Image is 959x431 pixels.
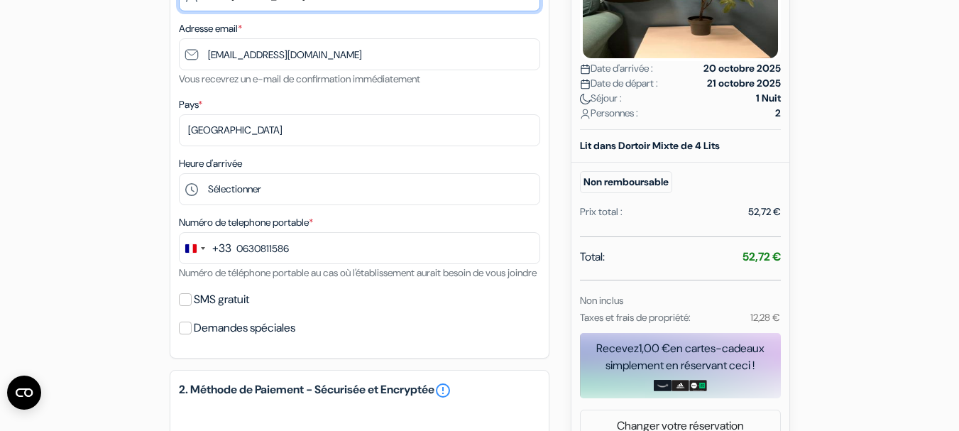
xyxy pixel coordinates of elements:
strong: 2 [775,106,781,121]
span: Séjour : [580,91,622,106]
b: Lit dans Dortoir Mixte de 4 Lits [580,139,720,152]
small: Numéro de téléphone portable au cas où l'établissement aurait besoin de vous joindre [179,266,537,279]
span: Date de départ : [580,76,658,91]
input: Entrer adresse e-mail [179,38,540,70]
small: Vous recevrez un e-mail de confirmation immédiatement [179,72,420,85]
span: 1,00 € [639,341,670,356]
small: Non remboursable [580,171,672,193]
img: calendar.svg [580,64,591,75]
label: Heure d'arrivée [179,156,242,171]
div: 52,72 € [748,204,781,219]
small: 12,28 € [750,311,780,324]
a: error_outline [434,382,451,399]
strong: 20 octobre 2025 [703,61,781,76]
div: +33 [212,240,231,257]
span: Total: [580,249,605,266]
img: amazon-card-no-text.png [654,380,672,391]
img: user_icon.svg [580,109,591,119]
img: adidas-card.png [672,380,689,391]
input: 6 12 34 56 78 [179,232,540,264]
div: Prix total : [580,204,623,219]
div: Recevez en cartes-cadeaux simplement en réservant ceci ! [580,340,781,374]
label: Adresse email [179,21,242,36]
span: Date d'arrivée : [580,61,653,76]
label: SMS gratuit [194,290,249,310]
small: Taxes et frais de propriété: [580,311,691,324]
h5: 2. Méthode de Paiement - Sécurisée et Encryptée [179,382,540,399]
label: Numéro de telephone portable [179,215,313,230]
strong: 1 Nuit [756,91,781,106]
label: Demandes spéciales [194,318,295,338]
strong: 52,72 € [742,249,781,264]
img: moon.svg [580,94,591,104]
label: Pays [179,97,202,112]
img: uber-uber-eats-card.png [689,380,707,391]
img: calendar.svg [580,79,591,89]
button: Change country, selected France (+33) [180,233,231,263]
strong: 21 octobre 2025 [707,76,781,91]
span: Personnes : [580,106,638,121]
button: Ouvrir le widget CMP [7,376,41,410]
small: Non inclus [580,294,623,307]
